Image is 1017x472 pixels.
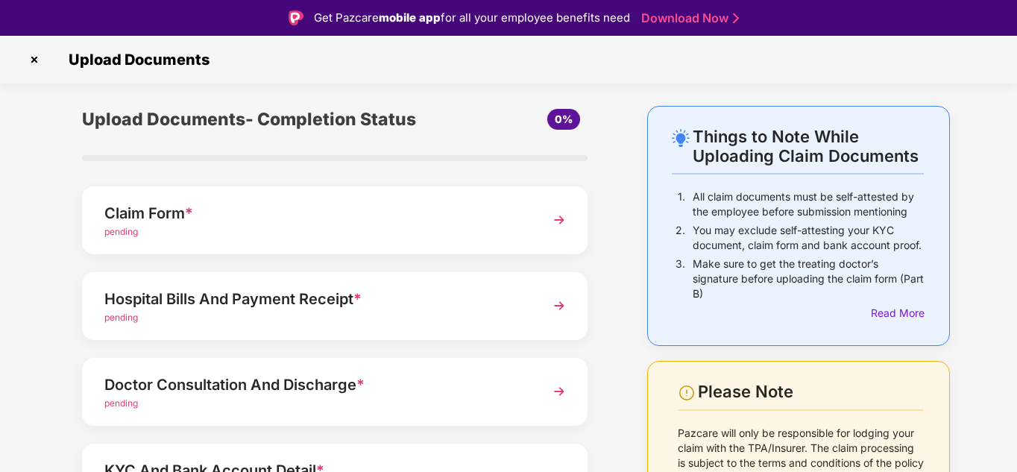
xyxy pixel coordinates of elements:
[22,48,46,72] img: svg+xml;base64,PHN2ZyBpZD0iQ3Jvc3MtMzJ4MzIiIHhtbG5zPSJodHRwOi8vd3d3LnczLm9yZy8yMDAwL3N2ZyIgd2lkdG...
[82,106,419,133] div: Upload Documents- Completion Status
[676,223,685,253] p: 2.
[871,305,924,321] div: Read More
[693,127,924,166] div: Things to Note While Uploading Claim Documents
[289,10,303,25] img: Logo
[546,207,573,233] img: svg+xml;base64,PHN2ZyBpZD0iTmV4dCIgeG1sbnM9Imh0dHA6Ly93d3cudzMub3JnLzIwMDAvc3ZnIiB3aWR0aD0iMzYiIG...
[104,312,138,323] span: pending
[676,257,685,301] p: 3.
[379,10,441,25] strong: mobile app
[678,189,685,219] p: 1.
[693,189,924,219] p: All claim documents must be self-attested by the employee before submission mentioning
[698,382,924,402] div: Please Note
[555,113,573,125] span: 0%
[104,287,526,311] div: Hospital Bills And Payment Receipt
[693,223,924,253] p: You may exclude self-attesting your KYC document, claim form and bank account proof.
[693,257,924,301] p: Make sure to get the treating doctor’s signature before uploading the claim form (Part B)
[672,129,690,147] img: svg+xml;base64,PHN2ZyB4bWxucz0iaHR0cDovL3d3dy53My5vcmcvMjAwMC9zdmciIHdpZHRoPSIyNC4wOTMiIGhlaWdodD...
[104,201,526,225] div: Claim Form
[546,378,573,405] img: svg+xml;base64,PHN2ZyBpZD0iTmV4dCIgeG1sbnM9Imh0dHA6Ly93d3cudzMub3JnLzIwMDAvc3ZnIiB3aWR0aD0iMzYiIG...
[546,292,573,319] img: svg+xml;base64,PHN2ZyBpZD0iTmV4dCIgeG1sbnM9Imh0dHA6Ly93d3cudzMub3JnLzIwMDAvc3ZnIiB3aWR0aD0iMzYiIG...
[104,397,138,409] span: pending
[104,226,138,237] span: pending
[678,384,696,402] img: svg+xml;base64,PHN2ZyBpZD0iV2FybmluZ18tXzI0eDI0IiBkYXRhLW5hbWU9Ildhcm5pbmcgLSAyNHgyNCIgeG1sbnM9Im...
[54,51,217,69] span: Upload Documents
[733,10,739,26] img: Stroke
[104,373,526,397] div: Doctor Consultation And Discharge
[641,10,734,26] a: Download Now
[314,9,630,27] div: Get Pazcare for all your employee benefits need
